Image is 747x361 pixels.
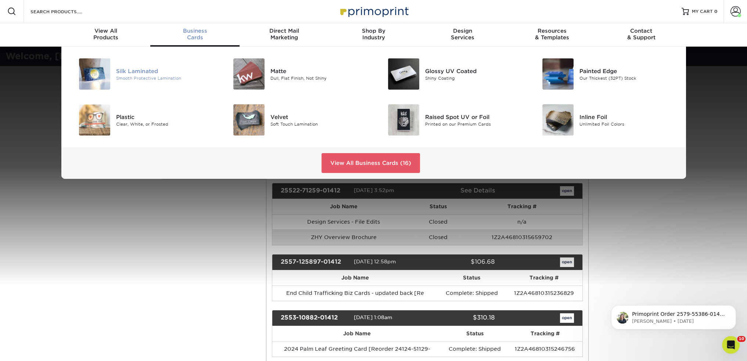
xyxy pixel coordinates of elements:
[506,285,582,301] td: 1Z2A46810315236829
[116,75,213,81] div: Smooth Protective Lamination
[579,113,677,121] div: Inline Foil
[379,55,523,93] a: Glossy UV Coated Business Cards Glossy UV Coated Shiny Coating
[388,104,419,136] img: Raised Spot UV or Foil Business Cards
[418,23,507,47] a: DesignServices
[542,104,574,136] img: Inline Foil Business Cards
[418,28,507,41] div: Services
[70,55,214,93] a: Silk Laminated Business Cards Silk Laminated Smooth Protective Lamination
[270,67,368,75] div: Matte
[30,7,101,16] input: SEARCH PRODUCTS.....
[272,341,442,357] td: 2024 Palm Leaf Greeting Card [Reorder 24124-51129-
[61,28,151,41] div: Products
[270,121,368,127] div: Soft Touch Lamination
[418,28,507,34] span: Design
[61,28,151,34] span: View All
[507,341,582,357] td: 1Z2A46810315246756
[270,75,368,81] div: Dull, Flat Finish, Not Shiny
[79,104,110,136] img: Plastic Business Cards
[329,28,418,34] span: Shop By
[233,104,265,136] img: Velvet Business Cards
[225,55,368,93] a: Matte Business Cards Matte Dull, Flat Finish, Not Shiny
[329,23,418,47] a: Shop ByIndustry
[579,67,677,75] div: Painted Edge
[722,336,740,354] iframe: Intercom live chat
[354,314,392,320] span: [DATE] 1:08am
[116,67,213,75] div: Silk Laminated
[240,23,329,47] a: Direct MailMarketing
[597,28,686,41] div: & Support
[542,58,574,90] img: Painted Edge Business Cards
[240,28,329,41] div: Marketing
[79,58,110,90] img: Silk Laminated Business Cards
[272,326,442,341] th: Job Name
[388,58,419,90] img: Glossy UV Coated Business Cards
[507,23,597,47] a: Resources& Templates
[32,21,126,151] span: Primoprint Order 2579-55386-01412 Our Quality Assurance Department has determined that this job 2...
[507,326,582,341] th: Tracking #
[425,121,522,127] div: Printed on our Premium Cards
[600,290,747,341] iframe: Intercom notifications message
[692,8,713,15] span: MY CART
[272,285,438,301] td: End Child Trafficking Biz Cards - updated back [Re
[714,9,718,14] span: 0
[507,28,597,41] div: & Templates
[442,341,507,357] td: Complete: Shipped
[597,28,686,34] span: Contact
[270,113,368,121] div: Velvet
[240,28,329,34] span: Direct Mail
[534,55,677,93] a: Painted Edge Business Cards Painted Edge Our Thickest (32PT) Stock
[116,121,213,127] div: Clear, White, or Frosted
[116,113,213,121] div: Plastic
[425,67,522,75] div: Glossy UV Coated
[70,101,214,138] a: Plastic Business Cards Plastic Clear, White, or Frosted
[61,23,151,47] a: View AllProducts
[442,326,507,341] th: Status
[150,28,240,34] span: Business
[560,313,574,323] a: open
[32,28,127,35] p: Message from Irene, sent 10w ago
[337,3,410,19] img: Primoprint
[225,101,368,138] a: Velvet Business Cards Velvet Soft Touch Lamination
[233,58,265,90] img: Matte Business Cards
[379,101,523,138] a: Raised Spot UV or Foil Business Cards Raised Spot UV or Foil Printed on our Premium Cards
[534,101,677,138] a: Inline Foil Business Cards Inline Foil Unlimited Foil Colors
[322,153,420,173] a: View All Business Cards (16)
[737,336,746,342] span: 10
[329,28,418,41] div: Industry
[507,28,597,34] span: Resources
[438,285,506,301] td: Complete: Shipped
[275,313,354,323] div: 2553-10882-01412
[597,23,686,47] a: Contact& Support
[579,121,677,127] div: Unlimited Foil Colors
[425,75,522,81] div: Shiny Coating
[579,75,677,81] div: Our Thickest (32PT) Stock
[150,23,240,47] a: BusinessCards
[150,28,240,41] div: Cards
[425,113,522,121] div: Raised Spot UV or Foil
[422,313,500,323] div: $310.18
